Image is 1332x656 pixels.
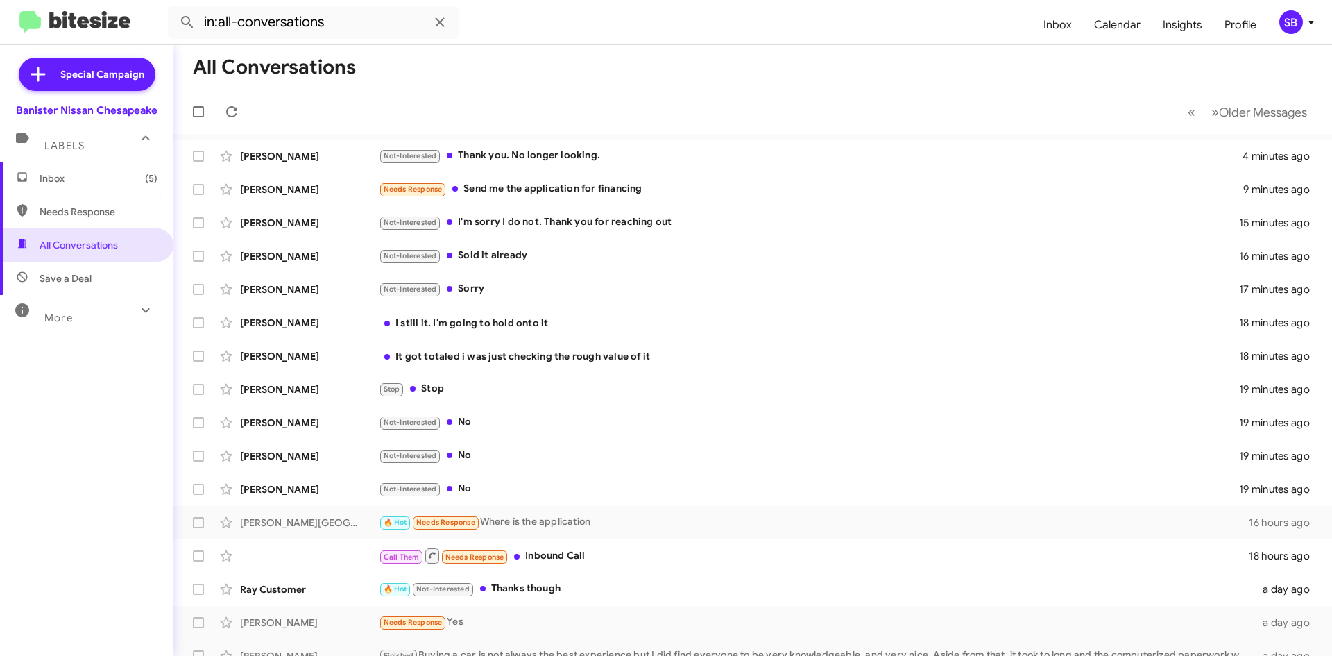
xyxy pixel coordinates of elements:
span: Not-Interested [384,451,437,460]
div: 19 minutes ago [1239,449,1321,463]
div: [PERSON_NAME] [240,449,379,463]
div: [PERSON_NAME] [240,616,379,630]
div: 18 minutes ago [1239,316,1321,330]
div: 15 minutes ago [1239,216,1321,230]
div: I'm sorry I do not. Thank you for reaching out [379,215,1239,230]
a: Special Campaign [19,58,155,91]
input: Search [168,6,459,39]
div: 18 minutes ago [1239,349,1321,363]
span: Not-Interested [384,285,437,294]
div: Where is the application [379,514,1249,530]
div: Send me the application for financing [379,181,1243,197]
div: I still it. I'm going to hold onto it [379,316,1239,330]
div: [PERSON_NAME] [240,283,379,296]
button: Previous [1179,98,1204,126]
span: Not-Interested [384,151,437,160]
div: [PERSON_NAME] [240,216,379,230]
span: « [1188,103,1195,121]
div: It got totaled i was just checking the rough value of it [379,349,1239,363]
span: Save a Deal [40,271,92,285]
span: Needs Response [445,553,504,562]
a: Inbox [1032,5,1083,45]
a: Profile [1213,5,1267,45]
div: [PERSON_NAME][GEOGRAPHIC_DATA] [240,516,379,530]
div: Ray Customer [240,582,379,596]
h1: All Conversations [193,56,356,78]
div: Sorry [379,281,1239,297]
div: a day ago [1254,582,1321,596]
span: Needs Response [40,205,157,219]
span: More [44,312,73,324]
span: Not-Interested [384,485,437,494]
span: 🔥 Hot [384,518,407,527]
span: Needs Response [416,518,475,527]
span: (5) [145,171,157,185]
div: No [379,414,1239,430]
div: Sold it already [379,248,1239,264]
div: SB [1279,10,1303,34]
div: 16 minutes ago [1239,249,1321,263]
span: 🔥 Hot [384,584,407,594]
span: » [1211,103,1219,121]
div: [PERSON_NAME] [240,416,379,430]
nav: Page navigation example [1180,98,1315,126]
div: [PERSON_NAME] [240,149,379,163]
div: 16 hours ago [1249,516,1321,530]
span: Not-Interested [416,584,470,594]
div: No [379,481,1239,497]
div: [PERSON_NAME] [240,183,379,196]
span: Call Them [384,553,420,562]
span: Stop [384,385,400,394]
span: Needs Response [384,618,443,627]
a: Insights [1152,5,1213,45]
div: 9 minutes ago [1243,183,1321,196]
span: Not-Interested [384,418,437,427]
div: [PERSON_NAME] [240,249,379,263]
div: [PERSON_NAME] [240,349,379,363]
div: a day ago [1254,616,1321,630]
div: [PERSON_NAME] [240,482,379,496]
span: Not-Interested [384,218,437,227]
div: 19 minutes ago [1239,416,1321,430]
span: Special Campaign [60,67,144,81]
div: [PERSON_NAME] [240,382,379,396]
span: Not-Interested [384,251,437,260]
div: Thank you. No longer looking. [379,148,1243,164]
button: Next [1203,98,1315,126]
div: 19 minutes ago [1239,382,1321,396]
div: 18 hours ago [1249,549,1321,563]
div: Banister Nissan Chesapeake [16,103,157,117]
span: Labels [44,140,85,152]
button: SB [1267,10,1317,34]
div: [PERSON_NAME] [240,316,379,330]
div: No [379,448,1239,464]
div: Inbound Call [379,547,1249,564]
span: Needs Response [384,185,443,194]
div: 17 minutes ago [1239,283,1321,296]
div: Stop [379,381,1239,397]
span: All Conversations [40,238,118,252]
div: 4 minutes ago [1243,149,1321,163]
div: Yes [379,614,1254,630]
div: Thanks though [379,581,1254,597]
div: 19 minutes ago [1239,482,1321,496]
a: Calendar [1083,5,1152,45]
span: Inbox [40,171,157,185]
span: Older Messages [1219,105,1307,120]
